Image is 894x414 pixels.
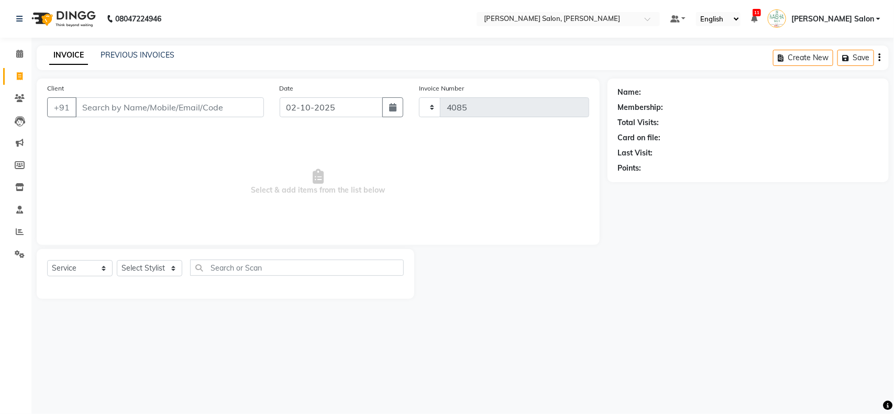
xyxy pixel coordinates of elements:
[837,50,874,66] button: Save
[280,84,294,93] label: Date
[47,130,589,234] span: Select & add items from the list below
[419,84,465,93] label: Invoice Number
[47,84,64,93] label: Client
[115,4,161,33] b: 08047224946
[618,87,642,98] div: Name:
[49,46,88,65] a: INVOICE
[618,102,664,113] div: Membership:
[618,163,642,174] div: Points:
[47,97,76,117] button: +91
[27,4,98,33] img: logo
[618,117,659,128] div: Total Visits:
[75,97,264,117] input: Search by Name/Mobile/Email/Code
[751,14,757,24] a: 11
[768,9,786,28] img: Naisha Salon
[618,148,653,159] div: Last Visit:
[101,50,174,60] a: PREVIOUS INVOICES
[618,132,661,143] div: Card on file:
[773,50,833,66] button: Create New
[753,9,761,16] span: 11
[190,260,404,276] input: Search or Scan
[791,14,874,25] span: [PERSON_NAME] Salon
